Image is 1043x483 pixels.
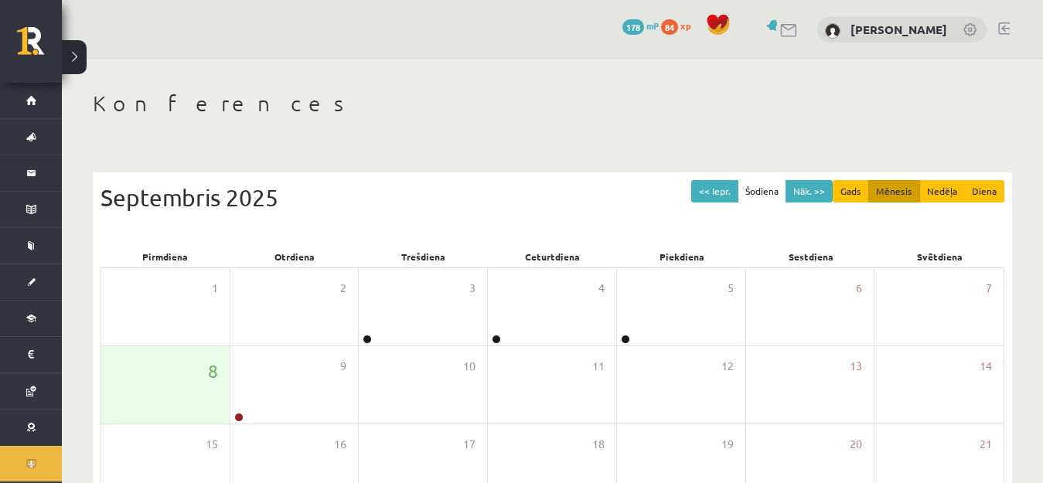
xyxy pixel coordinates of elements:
[212,280,218,297] span: 1
[980,358,992,375] span: 14
[746,246,875,267] div: Sestdiena
[721,358,734,375] span: 12
[919,180,965,202] button: Nedēļa
[488,246,617,267] div: Ceturtdiena
[340,358,346,375] span: 9
[101,246,230,267] div: Pirmdiena
[850,22,947,37] a: [PERSON_NAME]
[856,280,862,297] span: 6
[93,90,1012,117] h1: Konferences
[661,19,678,35] span: 84
[469,280,475,297] span: 3
[206,436,218,453] span: 15
[622,19,659,32] a: 178 mP
[340,280,346,297] span: 2
[721,436,734,453] span: 19
[617,246,746,267] div: Piekdiena
[101,180,1004,215] div: Septembris 2025
[208,358,218,384] span: 8
[359,246,488,267] div: Trešdiena
[868,180,920,202] button: Mēnesis
[622,19,644,35] span: 178
[786,180,833,202] button: Nāk. >>
[850,436,862,453] span: 20
[825,23,840,39] img: Gabriela Gusāre
[691,180,738,202] button: << Iepr.
[592,358,605,375] span: 11
[850,358,862,375] span: 13
[334,436,346,453] span: 16
[463,436,475,453] span: 17
[833,180,869,202] button: Gads
[230,246,359,267] div: Otrdiena
[680,19,690,32] span: xp
[463,358,475,375] span: 10
[728,280,734,297] span: 5
[598,280,605,297] span: 4
[986,280,992,297] span: 7
[592,436,605,453] span: 18
[646,19,659,32] span: mP
[875,246,1004,267] div: Svētdiena
[17,27,62,66] a: Rīgas 1. Tālmācības vidusskola
[738,180,786,202] button: Šodiena
[964,180,1004,202] button: Diena
[661,19,698,32] a: 84 xp
[980,436,992,453] span: 21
